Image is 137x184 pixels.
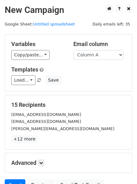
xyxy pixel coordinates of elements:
button: Save [45,75,61,85]
h5: 15 Recipients [11,101,126,108]
h5: Variables [11,41,64,48]
a: Load... [11,75,35,85]
small: [EMAIL_ADDRESS][DOMAIN_NAME] [11,119,81,124]
span: Daily emails left: 35 [90,21,132,28]
a: Daily emails left: 35 [90,22,132,26]
h5: Email column [73,41,126,48]
h2: New Campaign [5,5,132,15]
small: Google Sheet: [5,22,75,26]
small: [PERSON_NAME][EMAIL_ADDRESS][DOMAIN_NAME] [11,126,114,131]
a: Copy/paste... [11,50,50,60]
a: +12 more [11,135,38,143]
a: Untitled spreadsheet [33,22,75,26]
a: Templates [11,66,38,73]
small: [EMAIL_ADDRESS][DOMAIN_NAME] [11,112,81,117]
h5: Advanced [11,159,126,166]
